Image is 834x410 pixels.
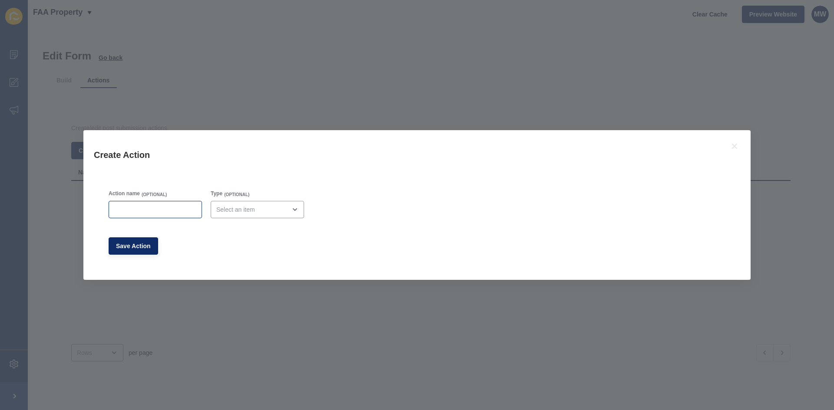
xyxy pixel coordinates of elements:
[116,242,151,250] span: Save Action
[211,201,304,218] div: open menu
[109,190,140,197] label: Action name
[94,149,718,161] h1: Create Action
[224,192,249,198] span: (OPTIONAL)
[109,237,158,255] button: Save Action
[211,190,222,197] label: Type
[142,192,167,198] span: (OPTIONAL)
